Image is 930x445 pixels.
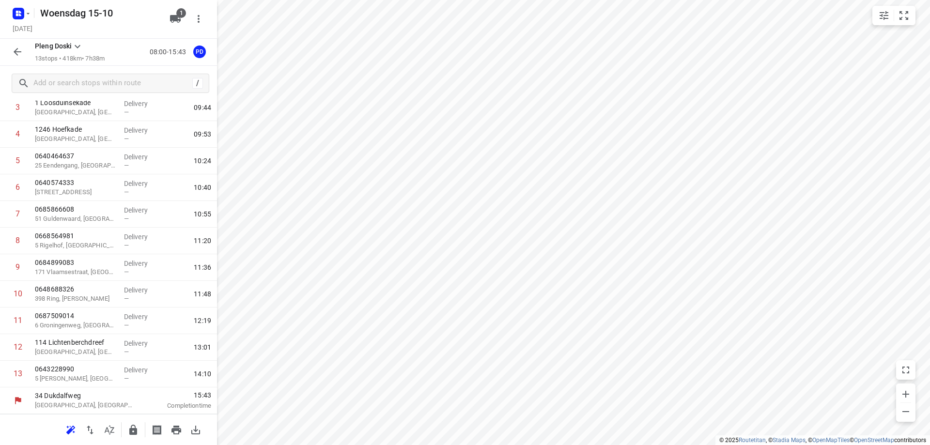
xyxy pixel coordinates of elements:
[812,437,850,444] a: OpenMapTiles
[35,294,116,304] p: 398 Ring, Hendrik-Ido-Ambacht
[35,151,116,161] p: 0640464637
[124,295,129,302] span: —
[194,183,211,192] span: 10:40
[192,78,203,89] div: /
[124,322,129,329] span: —
[167,425,186,434] span: Print route
[194,342,211,352] span: 13:01
[15,103,20,112] div: 3
[124,268,129,276] span: —
[124,242,129,249] span: —
[194,209,211,219] span: 10:55
[35,204,116,214] p: 0685866608
[194,369,211,379] span: 14:10
[194,156,211,166] span: 10:24
[35,187,116,197] p: [STREET_ADDRESS]
[124,338,160,348] p: Delivery
[124,188,129,196] span: —
[124,215,129,222] span: —
[124,348,129,355] span: —
[124,135,129,142] span: —
[35,98,116,107] p: 1 Loosduinsekade
[35,400,136,410] p: [GEOGRAPHIC_DATA], [GEOGRAPHIC_DATA]
[719,437,926,444] li: © 2025 , © , © © contributors
[194,236,211,246] span: 11:20
[190,42,209,61] button: PD
[14,342,22,352] div: 12
[35,391,136,400] p: 34 Dukdalfweg
[872,6,915,25] div: small contained button group
[15,129,20,138] div: 4
[124,420,143,440] button: Lock route
[739,437,766,444] a: Routetitan
[194,103,211,112] span: 09:44
[35,124,116,134] p: 1246 Hoefkade
[15,262,20,272] div: 9
[194,262,211,272] span: 11:36
[15,209,20,218] div: 7
[124,365,160,375] p: Delivery
[189,9,208,29] button: More
[124,285,160,295] p: Delivery
[193,46,206,58] div: PD
[35,374,116,384] p: 5 Willem de Zwijgerstraat, Maassluis
[36,5,162,21] h5: Rename
[35,364,116,374] p: 0643228990
[35,311,116,321] p: 0687509014
[194,289,211,299] span: 11:48
[854,437,894,444] a: OpenStreetMap
[35,347,116,357] p: [GEOGRAPHIC_DATA], [GEOGRAPHIC_DATA]
[35,161,116,170] p: 25 Eendengang, [GEOGRAPHIC_DATA]
[14,316,22,325] div: 11
[194,316,211,325] span: 12:19
[124,152,160,162] p: Delivery
[35,231,116,241] p: 0668564981
[147,390,211,400] span: 15:43
[35,267,116,277] p: 171 Vlaamsestraat, Zwijndrecht
[124,232,160,242] p: Delivery
[186,425,205,434] span: Download route
[147,425,167,434] span: Print shipping labels
[124,108,129,116] span: —
[80,425,100,434] span: Reverse route
[35,54,105,63] p: 13 stops • 418km • 7h38m
[124,259,160,268] p: Delivery
[35,338,116,347] p: 114 Lichtenberchdreef
[35,241,116,250] p: 5 Rigelhof, [GEOGRAPHIC_DATA]
[33,76,192,91] input: Add or search stops within route
[35,258,116,267] p: 0684899083
[124,162,129,169] span: —
[874,6,894,25] button: Map settings
[35,107,116,117] p: [GEOGRAPHIC_DATA], [GEOGRAPHIC_DATA]
[124,99,160,108] p: Delivery
[124,205,160,215] p: Delivery
[61,425,80,434] span: Reoptimize route
[124,312,160,322] p: Delivery
[894,6,914,25] button: Fit zoom
[100,425,119,434] span: Sort by time window
[176,8,186,18] span: 1
[35,321,116,330] p: 6 Groningenweg, [GEOGRAPHIC_DATA]
[190,47,209,56] span: Assigned to Pleng Doski
[15,156,20,165] div: 5
[35,134,116,144] p: [GEOGRAPHIC_DATA], [GEOGRAPHIC_DATA]
[14,369,22,378] div: 13
[124,179,160,188] p: Delivery
[166,9,185,29] button: 1
[14,289,22,298] div: 10
[150,47,190,57] p: 08:00-15:43
[35,214,116,224] p: 51 Guldenwaard, Rotterdam
[147,401,211,411] p: Completion time
[35,41,72,51] p: Pleng Doski
[35,178,116,187] p: 0640574333
[773,437,806,444] a: Stadia Maps
[124,375,129,382] span: —
[194,129,211,139] span: 09:53
[124,125,160,135] p: Delivery
[9,23,36,34] h5: Project date
[35,284,116,294] p: 0648688326
[15,236,20,245] div: 8
[15,183,20,192] div: 6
